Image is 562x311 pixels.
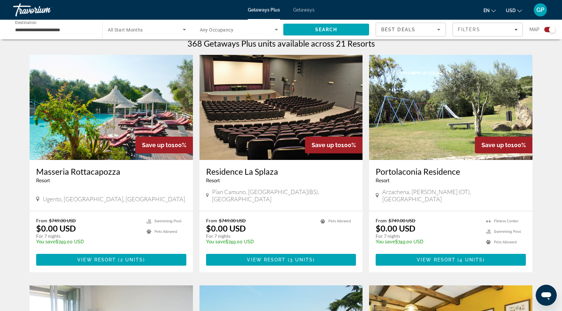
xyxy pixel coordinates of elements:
[206,178,220,183] span: Resort
[247,257,286,262] span: View Resort
[154,219,181,223] span: Swimming Pool
[536,7,544,13] span: GP
[483,6,496,15] button: Change language
[529,25,539,34] span: Map
[36,233,140,239] p: For 7 nights
[532,3,549,17] button: User Menu
[142,142,172,148] span: Save up to
[290,257,313,262] span: 3 units
[120,257,143,262] span: 2 units
[376,239,480,244] p: $749.00 USD
[483,8,490,13] span: en
[381,27,415,32] span: Best Deals
[494,230,521,234] span: Swimming Pool
[381,26,440,33] mat-select: Sort by
[283,24,369,35] button: Search
[77,257,116,262] span: View Resort
[456,257,485,262] span: ( )
[154,230,177,234] span: Pets Allowed
[494,240,517,244] span: Pets Allowed
[206,239,225,244] span: You save
[36,254,186,266] button: View Resort(2 units)
[36,239,56,244] span: You save
[312,142,341,148] span: Save up to
[506,6,522,15] button: Change currency
[459,257,483,262] span: 4 units
[382,188,526,203] span: Arzachena, [PERSON_NAME] (OT), [GEOGRAPHIC_DATA]
[458,27,480,32] span: Filters
[36,239,140,244] p: $749.00 USD
[376,218,387,223] span: From
[481,142,511,148] span: Save up to
[376,233,480,239] p: For 7 nights
[376,254,526,266] button: View Resort(4 units)
[212,188,356,203] span: Pian Camuno, [GEOGRAPHIC_DATA](BS), [GEOGRAPHIC_DATA]
[388,218,415,223] span: $749.00 USD
[187,38,375,48] h1: 368 Getaways Plus units available across 21 Resorts
[13,1,79,18] a: Travorium
[536,285,557,306] iframe: Button to launch messaging window
[376,223,415,233] p: $0.00 USD
[36,218,47,223] span: From
[49,218,76,223] span: $749.00 USD
[206,254,356,266] button: View Resort(3 units)
[376,239,395,244] span: You save
[135,137,193,153] div: 100%
[475,137,532,153] div: 100%
[36,167,186,176] a: Masseria Rottacapozza
[453,23,523,36] button: Filters
[206,239,314,244] p: $749.00 USD
[315,27,338,32] span: Search
[30,55,193,160] img: Masseria Rottacapozza
[417,257,456,262] span: View Resort
[206,218,217,223] span: From
[293,7,315,12] a: Getaways
[506,8,516,13] span: USD
[286,257,315,262] span: ( )
[199,55,363,160] img: Residence La Splaza
[206,233,314,239] p: For 7 nights
[206,223,246,233] p: $0.00 USD
[36,223,76,233] p: $0.00 USD
[219,218,246,223] span: $749.00 USD
[328,219,351,223] span: Pets Allowed
[108,27,143,33] span: All Start Months
[43,195,185,203] span: Ugento, [GEOGRAPHIC_DATA], [GEOGRAPHIC_DATA]
[369,55,532,160] img: Portolaconia Residence
[36,178,50,183] span: Resort
[248,7,280,12] a: Getaways Plus
[116,257,145,262] span: ( )
[15,26,94,34] input: Select destination
[200,27,234,33] span: Any Occupancy
[494,219,519,223] span: Fitness Center
[206,167,356,176] a: Residence La Splaza
[376,167,526,176] a: Portolaconia Residence
[376,178,389,183] span: Resort
[305,137,363,153] div: 100%
[15,20,36,25] span: Destination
